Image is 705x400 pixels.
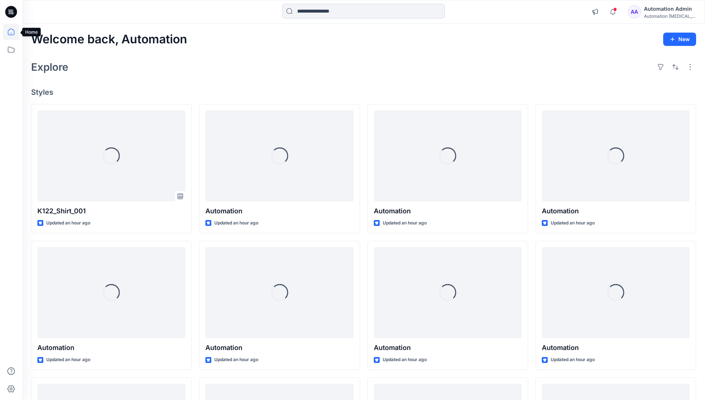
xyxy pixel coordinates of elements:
[383,219,427,227] p: Updated an hour ago
[31,61,68,73] h2: Explore
[46,356,90,364] p: Updated an hour ago
[644,4,696,13] div: Automation Admin
[31,88,696,97] h4: Styles
[542,206,690,216] p: Automation
[205,206,353,216] p: Automation
[551,356,595,364] p: Updated an hour ago
[374,343,522,353] p: Automation
[214,356,258,364] p: Updated an hour ago
[37,343,185,353] p: Automation
[37,206,185,216] p: K122_Shirt_001
[46,219,90,227] p: Updated an hour ago
[383,356,427,364] p: Updated an hour ago
[644,13,696,19] div: Automation [MEDICAL_DATA]...
[542,343,690,353] p: Automation
[663,33,696,46] button: New
[374,206,522,216] p: Automation
[214,219,258,227] p: Updated an hour ago
[551,219,595,227] p: Updated an hour ago
[205,343,353,353] p: Automation
[628,5,641,19] div: AA
[31,33,187,46] h2: Welcome back, Automation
